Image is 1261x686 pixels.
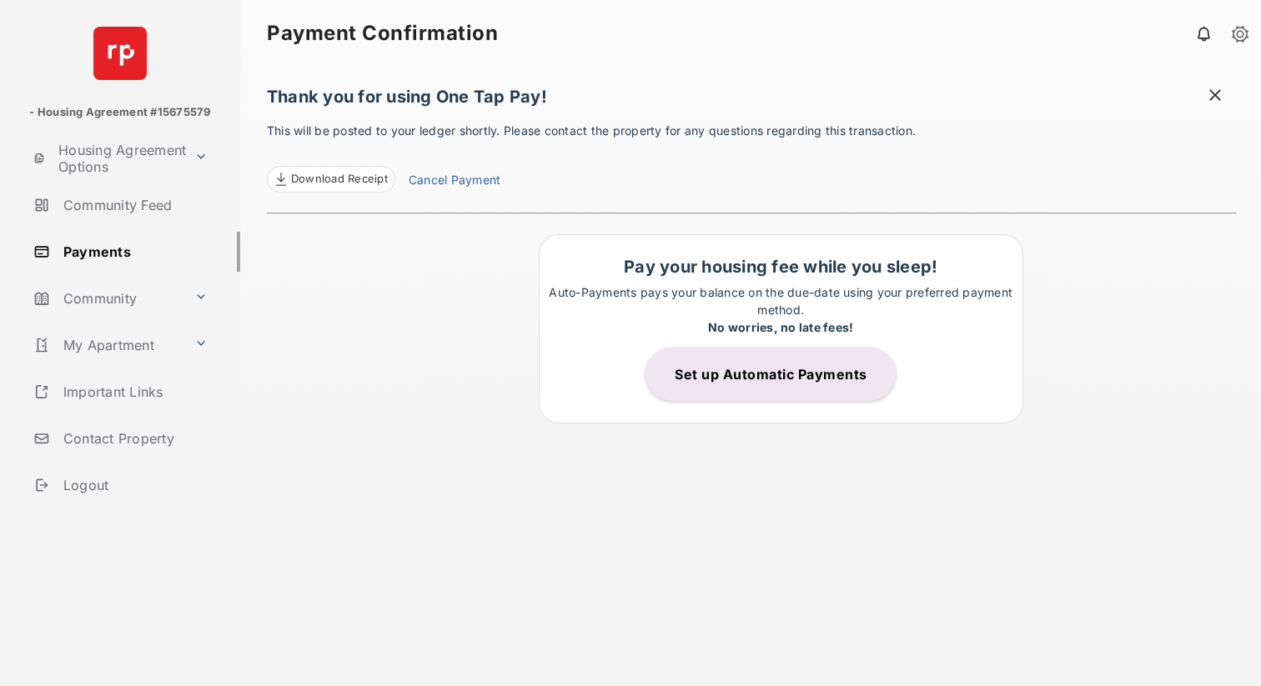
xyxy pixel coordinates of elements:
[27,372,214,412] a: Important Links
[27,232,240,272] a: Payments
[93,27,147,80] img: svg+xml;base64,PHN2ZyB4bWxucz0iaHR0cDovL3d3dy53My5vcmcvMjAwMC9zdmciIHdpZHRoPSI2NCIgaGVpZ2h0PSI2NC...
[27,278,188,318] a: Community
[291,171,388,188] span: Download Receipt
[646,348,896,401] button: Set up Automatic Payments
[27,138,188,178] a: Housing Agreement Options
[267,122,1237,193] p: This will be posted to your ledger shortly. Please contact the property for any questions regardi...
[548,318,1014,336] div: No worries, no late fees!
[548,283,1014,336] p: Auto-Payments pays your balance on the due-date using your preferred payment method.
[27,465,240,505] a: Logout
[27,185,240,225] a: Community Feed
[27,325,188,365] a: My Apartment
[646,366,916,383] a: Set up Automatic Payments
[548,257,1014,277] h1: Pay your housing fee while you sleep!
[27,418,240,458] a: Contact Property
[267,166,395,193] a: Download Receipt
[409,171,500,193] a: Cancel Payment
[267,23,498,43] strong: Payment Confirmation
[267,87,1237,115] h1: Thank you for using One Tap Pay!
[29,104,210,121] p: - Housing Agreement #15675579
